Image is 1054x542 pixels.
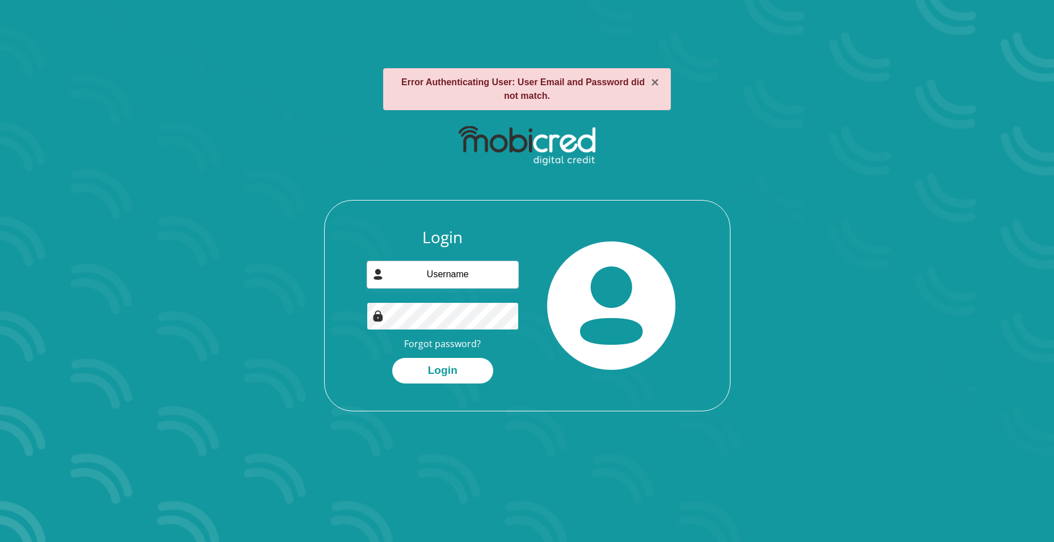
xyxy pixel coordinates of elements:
img: Image [372,310,384,322]
img: user-icon image [372,269,384,280]
img: mobicred logo [459,126,595,166]
strong: Error Authenticating User: User Email and Password did not match. [401,77,645,101]
button: × [651,76,659,89]
a: Forgot password? [404,337,481,350]
button: Login [392,358,493,383]
h3: Login [367,228,519,247]
input: Username [367,261,519,289]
